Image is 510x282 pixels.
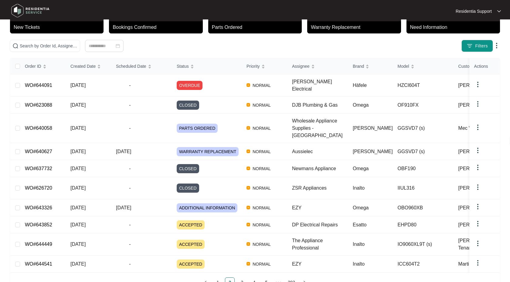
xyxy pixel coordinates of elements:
[116,149,131,154] span: [DATE]
[474,220,481,227] img: dropdown arrow
[287,58,348,74] th: Assignee
[70,261,86,267] span: [DATE]
[497,10,501,13] img: dropdown arrow
[111,58,172,74] th: Scheduled Date
[353,222,366,227] span: Esatto
[116,205,131,210] span: [DATE]
[116,101,144,109] span: -
[493,42,500,49] img: dropdown arrow
[348,58,393,74] th: Brand
[292,165,348,172] div: Newmans Appliance
[398,63,409,70] span: Model
[393,97,454,114] td: OF910FX
[467,43,473,49] img: filter icon
[353,185,365,191] span: Inalto
[25,166,52,171] a: WO#637732
[250,184,273,192] span: NORMAL
[393,58,454,74] th: Model
[353,261,365,267] span: Inalto
[246,206,250,209] img: Vercel Logo
[25,149,52,154] a: WO#640627
[353,126,393,131] span: [PERSON_NAME]
[177,101,199,110] span: CLOSED
[246,126,250,130] img: Vercel Logo
[393,143,454,160] td: GGSVD7 (s)
[292,221,348,229] div: DP Electrical Repairs
[250,260,273,268] span: NORMAL
[458,165,498,172] span: [PERSON_NAME]
[116,184,144,192] span: -
[250,241,273,248] span: NORMAL
[250,204,273,211] span: NORMAL
[250,101,273,109] span: NORMAL
[250,221,273,229] span: NORMAL
[66,58,111,74] th: Created Date
[70,83,86,88] span: [DATE]
[474,203,481,210] img: dropdown arrow
[250,125,273,132] span: NORMAL
[458,260,473,268] span: Martini
[474,259,481,267] img: dropdown arrow
[70,63,96,70] span: Created Date
[458,237,506,252] span: [PERSON_NAME] - Tenant
[116,63,146,70] span: Scheduled Date
[246,186,250,190] img: Vercel Logo
[116,221,144,229] span: -
[353,242,365,247] span: Inalto
[25,261,52,267] a: WO#644541
[474,81,481,88] img: dropdown arrow
[25,102,52,108] a: WO#623088
[250,82,273,89] span: NORMAL
[177,220,205,229] span: ACCEPTED
[474,164,481,171] img: dropdown arrow
[242,58,287,74] th: Priority
[25,242,52,247] a: WO#644449
[116,241,144,248] span: -
[475,43,488,49] span: Filters
[212,24,302,31] p: Parts Ordered
[20,43,77,49] input: Search by Order Id, Assignee Name, Customer Name, Brand and Model
[172,58,242,74] th: Status
[70,205,86,210] span: [DATE]
[474,124,481,131] img: dropdown arrow
[177,260,205,269] span: ACCEPTED
[250,148,273,155] span: NORMAL
[177,124,218,133] span: PARTS ORDERED
[393,233,454,256] td: IO9060XL9T (s)
[353,83,367,88] span: Häfele
[14,24,104,31] p: New Tickets
[70,222,86,227] span: [DATE]
[25,83,52,88] a: WO#644091
[12,43,19,49] img: search-icon
[393,114,454,143] td: GGSVD7 (s)
[474,240,481,247] img: dropdown arrow
[292,63,310,70] span: Assignee
[393,160,454,177] td: OBF190
[177,81,202,90] span: OVERDUE
[246,150,250,153] img: Vercel Logo
[70,149,86,154] span: [DATE]
[70,242,86,247] span: [DATE]
[25,205,52,210] a: WO#643326
[177,147,239,156] span: WARRANTY REPLACEMENT
[177,164,199,173] span: CLOSED
[70,185,86,191] span: [DATE]
[474,100,481,108] img: dropdown arrow
[469,58,500,74] th: Actions
[353,166,369,171] span: Omega
[353,63,364,70] span: Brand
[458,184,498,192] span: [PERSON_NAME]
[456,8,492,14] p: Residentia Support
[116,82,144,89] span: -
[292,101,348,109] div: DJB Plumbing & Gas
[292,204,348,211] div: EZY
[393,177,454,199] td: IIUL316
[9,2,52,20] img: residentia service logo
[393,256,454,273] td: ICC604T2
[246,167,250,170] img: Vercel Logo
[246,83,250,87] img: Vercel Logo
[70,166,86,171] span: [DATE]
[116,125,144,132] span: -
[458,63,489,70] span: Customer Name
[292,260,348,268] div: EZY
